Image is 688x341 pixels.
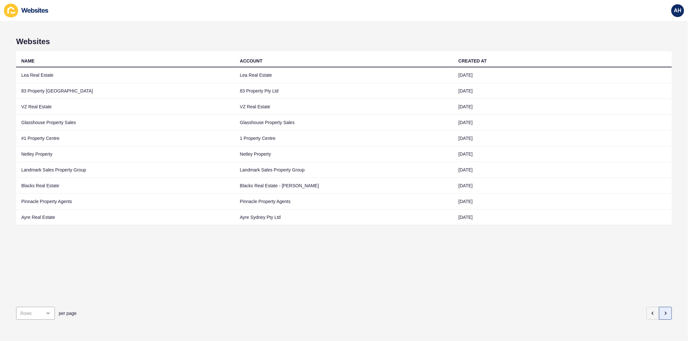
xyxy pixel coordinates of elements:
[674,7,681,14] span: AH
[235,67,454,83] td: Lea Real Estate
[21,58,35,64] div: NAME
[16,162,235,178] td: Landmark Sales Property Group
[235,83,454,99] td: 83 Property Pty Ltd
[16,178,235,194] td: Blacks Real Estate
[453,178,672,194] td: [DATE]
[59,310,76,317] span: per page
[235,115,454,131] td: Glasshouse Property Sales
[453,99,672,115] td: [DATE]
[16,83,235,99] td: 83 Property [GEOGRAPHIC_DATA]
[16,146,235,162] td: Netley Property
[16,131,235,146] td: #1 Property Centre
[458,58,487,64] div: CREATED AT
[453,194,672,209] td: [DATE]
[235,178,454,194] td: Blacks Real Estate - [PERSON_NAME]
[453,67,672,83] td: [DATE]
[16,99,235,115] td: VZ Real Estate
[16,209,235,225] td: Ayre Real Estate
[235,209,454,225] td: Ayre Sydney Pty Ltd
[235,131,454,146] td: 1 Property Centre
[16,115,235,131] td: Glasshouse Property Sales
[235,146,454,162] td: Netley Property
[235,194,454,209] td: Pinnacle Property Agents
[16,194,235,209] td: Pinnacle Property Agents
[235,99,454,115] td: VZ Real Estate
[453,162,672,178] td: [DATE]
[16,37,672,46] h1: Websites
[453,209,672,225] td: [DATE]
[453,83,672,99] td: [DATE]
[453,131,672,146] td: [DATE]
[235,162,454,178] td: Landmark Sales Property Group
[453,115,672,131] td: [DATE]
[453,146,672,162] td: [DATE]
[240,58,263,64] div: ACCOUNT
[16,67,235,83] td: Lea Real Estate
[16,307,55,320] div: open menu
